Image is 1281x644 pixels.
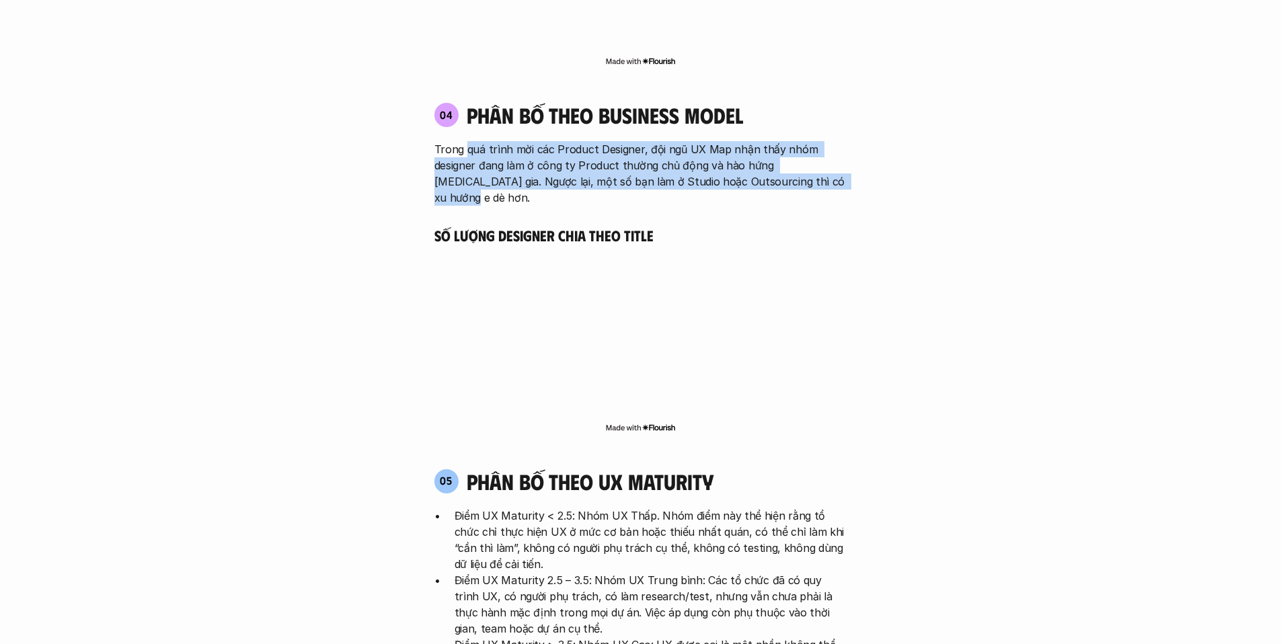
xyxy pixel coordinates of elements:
[455,508,847,572] p: Điểm UX Maturity < 2.5: Nhóm UX Thấp. Nhóm điểm này thể hiện rằng tổ chức chỉ thực hiện UX ở mức ...
[467,469,713,494] h4: phân bố theo ux maturity
[440,110,453,120] p: 04
[422,245,859,419] iframe: Interactive or visual content
[605,422,676,433] img: Made with Flourish
[434,141,847,206] p: Trong quá trình mời các Product Designer, đội ngũ UX Map nhận thấy nhóm designer đang làm ở công ...
[440,475,453,486] p: 05
[455,572,847,637] p: Điểm UX Maturity 2.5 – 3.5: Nhóm UX Trung bình: Các tổ chức đã có quy trình UX, có người phụ trác...
[434,226,847,245] h5: Số lượng Designer chia theo Title
[605,56,676,67] img: Made with Flourish
[467,102,743,128] h4: phân bố theo business model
